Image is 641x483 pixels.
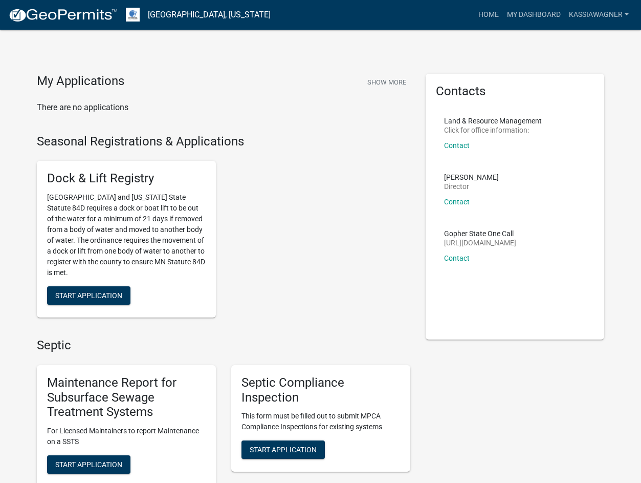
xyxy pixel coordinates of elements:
[47,171,206,186] h5: Dock & Lift Registry
[47,286,130,305] button: Start Application
[363,74,410,91] button: Show More
[444,127,542,134] p: Click for office information:
[444,230,516,237] p: Gopher State One Call
[241,375,400,405] h5: Septic Compliance Inspection
[47,192,206,278] p: [GEOGRAPHIC_DATA] and [US_STATE] State Statute 84D requires a dock or boat lift to be out of the ...
[47,455,130,474] button: Start Application
[241,411,400,432] p: This form must be filled out to submit MPCA Compliance Inspections for existing systems
[55,460,122,469] span: Start Application
[444,254,470,262] a: Contact
[37,134,410,149] h4: Seasonal Registrations & Applications
[444,183,499,190] p: Director
[47,426,206,447] p: For Licensed Maintainers to report Maintenance on a SSTS
[47,375,206,419] h5: Maintenance Report for Subsurface Sewage Treatment Systems
[474,5,503,25] a: Home
[55,291,122,300] span: Start Application
[565,5,633,25] a: kassiawagner
[503,5,565,25] a: My Dashboard
[444,198,470,206] a: Contact
[250,446,317,454] span: Start Application
[444,174,499,181] p: [PERSON_NAME]
[444,239,516,246] p: [URL][DOMAIN_NAME]
[37,74,124,89] h4: My Applications
[444,117,542,124] p: Land & Resource Management
[241,440,325,459] button: Start Application
[148,6,271,24] a: [GEOGRAPHIC_DATA], [US_STATE]
[126,8,140,22] img: Otter Tail County, Minnesota
[444,141,470,150] a: Contact
[436,84,594,99] h5: Contacts
[37,338,410,353] h4: Septic
[37,101,410,114] p: There are no applications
